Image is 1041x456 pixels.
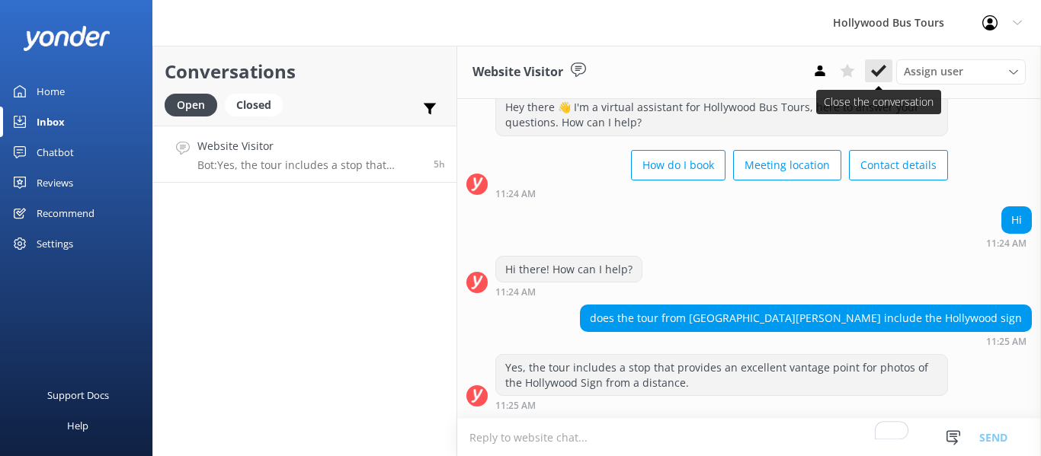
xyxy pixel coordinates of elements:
[197,158,422,172] p: Bot: Yes, the tour includes a stop that provides an excellent vantage point for photos of the Hol...
[986,337,1027,346] strong: 11:25 AM
[580,336,1032,346] div: Sep 13 2025 11:25am (UTC -07:00) America/Tijuana
[37,228,73,259] div: Settings
[495,190,536,199] strong: 11:24 AM
[225,94,283,116] div: Closed
[581,305,1031,331] div: does the tour from [GEOGRAPHIC_DATA][PERSON_NAME] include the Hollywood sign
[733,150,841,180] button: Meeting location
[986,238,1032,248] div: Sep 13 2025 11:24am (UTC -07:00) America/Tijuana
[1002,207,1031,233] div: Hi
[165,57,445,86] h2: Conversations
[67,410,88,441] div: Help
[37,137,74,167] div: Chatbot
[37,107,65,137] div: Inbox
[495,288,536,297] strong: 11:24 AM
[495,401,536,410] strong: 11:25 AM
[165,96,225,113] a: Open
[37,76,65,107] div: Home
[225,96,290,113] a: Closed
[631,150,725,180] button: How do I book
[472,62,563,82] h3: Website Visitor
[457,419,1041,456] textarea: To enrich screen reader interactions, please activate Accessibility in Grammarly extension settings
[23,26,111,51] img: yonder-white-logo.png
[896,59,1026,84] div: Assign User
[153,126,456,183] a: Website VisitorBot:Yes, the tour includes a stop that provides an excellent vantage point for pho...
[197,138,422,155] h4: Website Visitor
[849,150,948,180] button: Contact details
[904,63,963,80] span: Assign user
[37,198,94,228] div: Recommend
[496,355,947,395] div: Yes, the tour includes a stop that provides an excellent vantage point for photos of the Hollywoo...
[495,286,642,297] div: Sep 13 2025 11:24am (UTC -07:00) America/Tijuana
[165,94,217,116] div: Open
[495,188,948,199] div: Sep 13 2025 11:24am (UTC -07:00) America/Tijuana
[986,239,1027,248] strong: 11:24 AM
[434,158,445,171] span: Sep 13 2025 11:25am (UTC -07:00) America/Tijuana
[495,400,948,410] div: Sep 13 2025 11:25am (UTC -07:00) America/Tijuana
[496,94,947,135] div: Hey there 👋 I'm a virtual assistant for Hollywood Bus Tours, here to answer your questions. How c...
[37,167,73,198] div: Reviews
[496,257,642,282] div: Hi there! How can I help?
[47,380,109,410] div: Support Docs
